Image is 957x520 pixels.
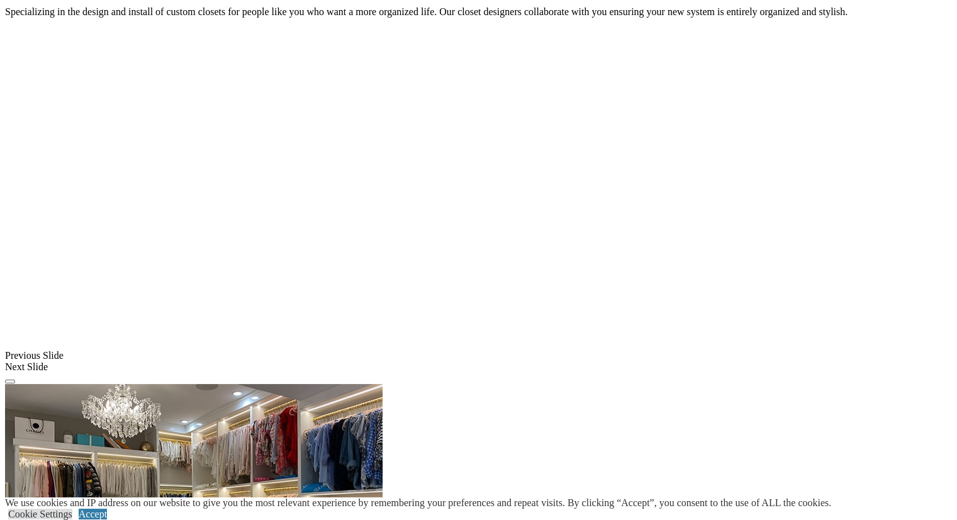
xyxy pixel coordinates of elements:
[5,6,952,18] p: Specializing in the design and install of custom closets for people like you who want a more orga...
[79,509,107,519] a: Accept
[5,350,952,361] div: Previous Slide
[5,380,15,383] button: Click here to pause slide show
[8,509,72,519] a: Cookie Settings
[5,361,952,373] div: Next Slide
[5,497,831,509] div: We use cookies and IP address on our website to give you the most relevant experience by remember...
